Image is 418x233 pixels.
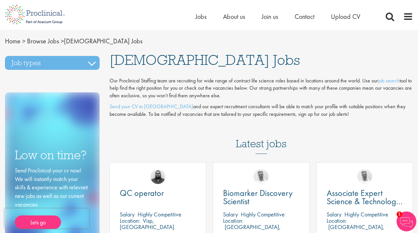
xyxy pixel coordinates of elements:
a: QC operator [120,189,196,197]
h3: Job types [5,56,100,70]
a: Send your CV to [GEOGRAPHIC_DATA] [110,103,193,110]
span: [DEMOGRAPHIC_DATA] Jobs [5,37,143,45]
a: About us [223,12,245,21]
p: and our expert recruitment consultants will be able to match your profile with suitable positions... [110,103,413,118]
a: job search [378,77,400,84]
p: Highly Competitive [138,210,181,218]
p: Visp, [GEOGRAPHIC_DATA] [120,217,174,231]
a: breadcrumb link to Home [5,37,20,45]
span: QC operator [120,187,164,199]
span: Location: [327,217,347,224]
img: Ashley Bennett [150,169,165,184]
iframe: reCAPTCHA [5,209,89,228]
span: > [61,37,64,45]
img: Chatbot [397,211,416,231]
a: Join us [262,12,278,21]
span: Location: [223,217,243,224]
div: Send Proclinical your cv now! We will instantly match your skills & experience with relevant new ... [15,166,90,229]
span: Associate Expert Science & Technology ([MEDICAL_DATA]) [327,187,402,215]
span: > [22,37,25,45]
span: Salary [223,210,238,218]
a: Associate Expert Science & Technology ([MEDICAL_DATA]) [327,189,403,206]
span: Salary [120,210,135,218]
a: breadcrumb link to Browse Jobs [27,37,59,45]
a: Contact [295,12,314,21]
a: Upload CV [331,12,360,21]
a: Jobs [195,12,207,21]
a: Biomarker Discovery Scientist [223,189,299,206]
img: Joshua Bye [254,169,269,184]
h3: Low on time? [15,149,90,162]
h3: Latest jobs [236,121,287,154]
p: Highly Competitive [344,210,388,218]
span: 1 [397,211,402,217]
span: Salary [327,210,341,218]
span: Biomarker Discovery Scientist [223,187,293,207]
img: Joshua Bye [357,169,372,184]
span: Location: [120,217,140,224]
p: Highly Competitive [241,210,285,218]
